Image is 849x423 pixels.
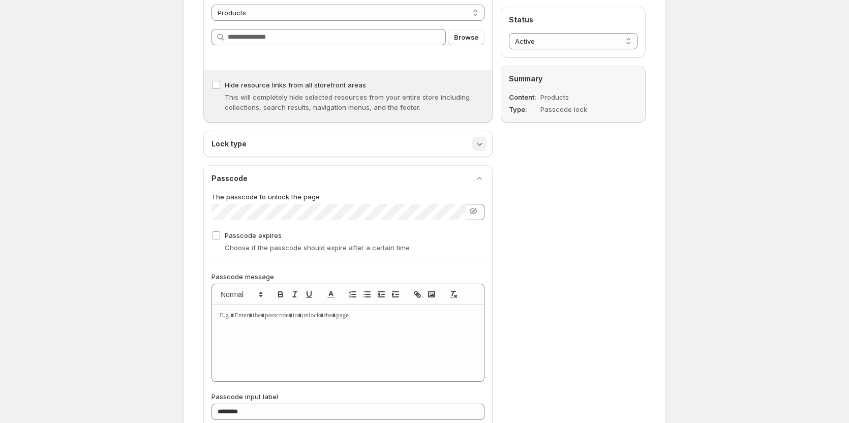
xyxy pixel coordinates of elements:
h2: Summary [509,74,638,84]
span: Passcode input label [211,392,278,401]
button: Browse [448,29,484,45]
dt: Content: [509,92,538,102]
span: Passcode expires [225,231,282,239]
h2: Lock type [211,139,247,149]
h2: Status [509,15,638,25]
span: The passcode to unlock the page [211,193,320,201]
span: This will completely hide selected resources from your entire store including collections, search... [225,93,470,111]
dt: Type: [509,104,538,114]
span: Browse [454,32,478,42]
dd: Products [540,92,611,102]
span: Choose if the passcode should expire after a certain time [225,244,410,252]
span: Hide resource links from all storefront areas [225,81,366,89]
dd: Passcode lock [540,104,611,114]
p: Passcode message [211,271,484,282]
h2: Passcode [211,173,248,184]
